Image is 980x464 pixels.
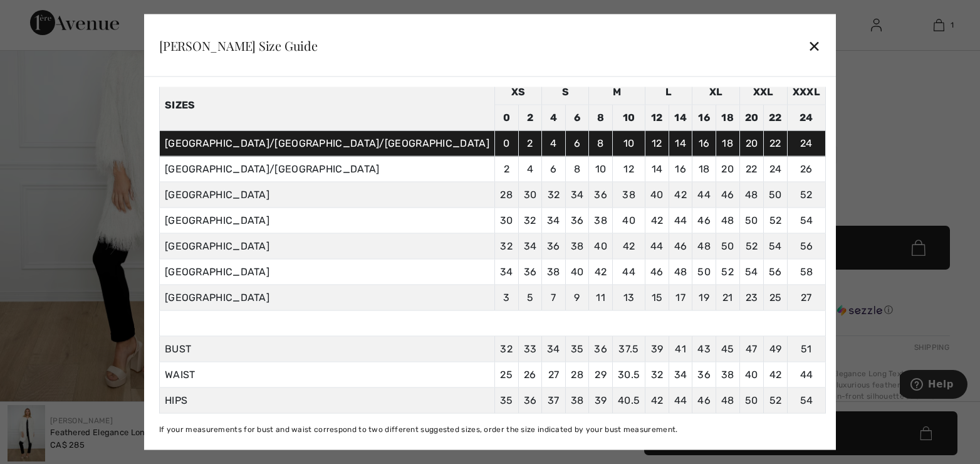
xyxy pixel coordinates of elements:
td: 8 [589,105,613,130]
span: 47 [746,343,758,355]
td: 22 [764,130,788,156]
td: 50 [692,259,716,285]
span: 32 [500,343,513,355]
td: [GEOGRAPHIC_DATA]/[GEOGRAPHIC_DATA]/[GEOGRAPHIC_DATA] [159,130,494,156]
td: 56 [764,259,788,285]
td: 11 [589,285,613,310]
td: 34 [494,259,518,285]
td: 18 [716,130,739,156]
td: 2 [494,156,518,182]
span: 29 [595,369,607,381]
span: 34 [674,369,687,381]
td: BUST [159,336,494,362]
span: 34 [547,343,560,355]
span: 37 [548,394,560,406]
td: XXL [739,79,787,105]
td: 54 [787,208,825,233]
td: 2 [518,105,542,130]
td: 36 [565,208,589,233]
td: 28 [494,182,518,208]
td: 4 [518,156,542,182]
td: 16 [692,105,716,130]
span: 36 [594,343,607,355]
td: 20 [739,130,764,156]
td: 10 [612,105,645,130]
td: 27 [787,285,825,310]
td: 14 [645,156,669,182]
span: 44 [800,369,813,381]
span: 33 [524,343,537,355]
td: 36 [589,182,613,208]
td: 10 [612,130,645,156]
span: 51 [801,343,812,355]
td: 52 [787,182,825,208]
td: 50 [739,208,764,233]
span: 35 [500,394,513,406]
td: 18 [716,105,739,130]
td: [GEOGRAPHIC_DATA] [159,285,494,310]
span: 54 [800,394,813,406]
span: 49 [769,343,782,355]
td: WAIST [159,362,494,388]
td: 2 [518,130,542,156]
span: 25 [500,369,513,381]
td: 14 [669,105,692,130]
td: 56 [787,233,825,259]
td: 4 [542,130,566,156]
td: 34 [542,208,566,233]
td: 25 [764,285,788,310]
td: 52 [716,259,739,285]
td: 32 [542,182,566,208]
td: 23 [739,285,764,310]
td: 52 [764,208,788,233]
td: 8 [589,130,613,156]
td: 17 [669,285,692,310]
td: 42 [645,208,669,233]
span: Help [28,9,54,20]
td: 34 [565,182,589,208]
td: 50 [764,182,788,208]
td: 36 [518,259,542,285]
td: 9 [565,285,589,310]
td: 30 [494,208,518,233]
td: 6 [565,105,589,130]
td: 0 [494,105,518,130]
span: 39 [595,394,607,406]
td: S [542,79,589,105]
div: If your measurements for bust and waist correspond to two different suggested sizes, order the si... [159,424,826,435]
td: 6 [565,130,589,156]
td: 50 [716,233,739,259]
td: XL [692,79,739,105]
td: 42 [669,182,692,208]
td: 10 [589,156,613,182]
td: 40 [645,182,669,208]
span: 38 [721,369,734,381]
td: 48 [739,182,764,208]
td: 46 [716,182,739,208]
td: 46 [692,208,716,233]
td: 40 [565,259,589,285]
span: 50 [745,394,758,406]
span: 32 [651,369,664,381]
td: 46 [669,233,692,259]
span: 27 [548,369,560,381]
td: 42 [589,259,613,285]
span: 42 [651,394,664,406]
td: 24 [764,156,788,182]
th: Sizes [159,79,494,130]
span: 42 [769,369,782,381]
span: 52 [769,394,782,406]
span: 36 [697,369,711,381]
span: 40 [745,369,758,381]
td: 32 [518,208,542,233]
td: 20 [739,105,764,130]
div: [PERSON_NAME] Size Guide [159,39,318,51]
td: 16 [669,156,692,182]
td: HIPS [159,388,494,413]
span: 35 [571,343,584,355]
td: [GEOGRAPHIC_DATA] [159,182,494,208]
td: 44 [645,233,669,259]
td: [GEOGRAPHIC_DATA] [159,233,494,259]
td: 8 [565,156,589,182]
td: 48 [716,208,739,233]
